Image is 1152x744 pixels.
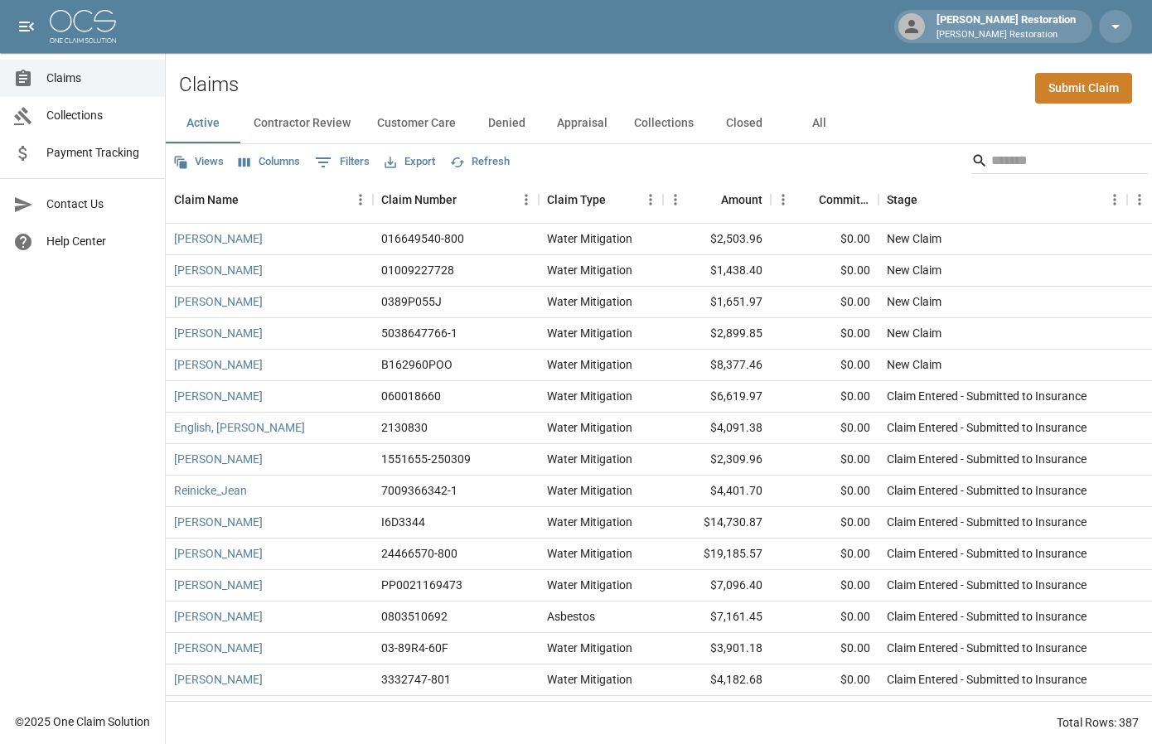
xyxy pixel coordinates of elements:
[663,187,688,212] button: Menu
[771,224,879,255] div: $0.00
[771,633,879,664] div: $0.00
[663,570,771,601] div: $7,096.40
[381,514,425,530] div: I6D3344
[547,325,632,341] div: Water Mitigation
[10,10,43,43] button: open drawer
[937,28,1076,42] p: [PERSON_NAME] Restoration
[663,224,771,255] div: $2,503.96
[887,545,1087,562] div: Claim Entered - Submitted to Insurance
[547,176,606,223] div: Claim Type
[547,545,632,562] div: Water Mitigation
[174,608,263,625] a: [PERSON_NAME]
[887,419,1087,436] div: Claim Entered - Submitted to Insurance
[373,176,539,223] div: Claim Number
[663,444,771,476] div: $2,309.96
[663,664,771,696] div: $4,182.68
[50,10,116,43] img: ocs-logo-white-transparent.png
[547,419,632,436] div: Water Mitigation
[381,482,457,499] div: 7009366342-1
[547,451,632,467] div: Water Mitigation
[771,413,879,444] div: $0.00
[887,640,1087,656] div: Claim Entered - Submitted to Insurance
[887,388,1087,404] div: Claim Entered - Submitted to Insurance
[887,176,917,223] div: Stage
[663,381,771,413] div: $6,619.97
[771,318,879,350] div: $0.00
[771,187,796,212] button: Menu
[771,444,879,476] div: $0.00
[663,507,771,539] div: $14,730.87
[663,176,771,223] div: Amount
[971,147,1149,177] div: Search
[1035,73,1132,104] a: Submit Claim
[381,640,448,656] div: 03-89R4-60F
[887,451,1087,467] div: Claim Entered - Submitted to Insurance
[1057,714,1139,731] div: Total Rows: 387
[169,149,228,175] button: Views
[663,318,771,350] div: $2,899.85
[663,350,771,381] div: $8,377.46
[381,451,471,467] div: 1551655-250309
[547,388,632,404] div: Water Mitigation
[381,230,464,247] div: 016649540-800
[547,577,632,593] div: Water Mitigation
[457,188,480,211] button: Sort
[174,325,263,341] a: [PERSON_NAME]
[771,350,879,381] div: $0.00
[887,482,1087,499] div: Claim Entered - Submitted to Insurance
[174,176,239,223] div: Claim Name
[887,356,941,373] div: New Claim
[638,187,663,212] button: Menu
[166,104,1152,143] div: dynamic tabs
[771,381,879,413] div: $0.00
[381,293,442,310] div: 0389P055J
[771,696,879,727] div: $0.00
[547,262,632,278] div: Water Mitigation
[698,188,721,211] button: Sort
[381,325,457,341] div: 5038647766-1
[174,671,263,688] a: [PERSON_NAME]
[174,640,263,656] a: [PERSON_NAME]
[1102,187,1127,212] button: Menu
[46,107,152,124] span: Collections
[235,149,304,175] button: Select columns
[174,356,263,373] a: [PERSON_NAME]
[887,671,1087,688] div: Claim Entered - Submitted to Insurance
[663,633,771,664] div: $3,901.18
[381,356,453,373] div: B162960POO
[796,188,819,211] button: Sort
[547,482,632,499] div: Water Mitigation
[887,262,941,278] div: New Claim
[381,419,428,436] div: 2130830
[381,262,454,278] div: 01009227728
[381,608,448,625] div: 0803510692
[771,570,879,601] div: $0.00
[547,671,632,688] div: Water Mitigation
[174,514,263,530] a: [PERSON_NAME]
[174,388,263,404] a: [PERSON_NAME]
[663,476,771,507] div: $4,401.70
[887,325,941,341] div: New Claim
[887,230,941,247] div: New Claim
[707,104,782,143] button: Closed
[15,713,150,730] div: © 2025 One Claim Solution
[771,287,879,318] div: $0.00
[46,233,152,250] span: Help Center
[174,230,263,247] a: [PERSON_NAME]
[174,419,305,436] a: English, [PERSON_NAME]
[174,482,247,499] a: Reinicke_Jean
[621,104,707,143] button: Collections
[771,176,879,223] div: Committed Amount
[166,104,240,143] button: Active
[663,255,771,287] div: $1,438.40
[663,696,771,727] div: $2,737.61
[663,601,771,633] div: $7,161.45
[46,70,152,87] span: Claims
[174,545,263,562] a: [PERSON_NAME]
[381,545,457,562] div: 24466570-800
[381,388,441,404] div: 060018660
[887,293,941,310] div: New Claim
[930,12,1082,41] div: [PERSON_NAME] Restoration
[240,104,364,143] button: Contractor Review
[446,149,514,175] button: Refresh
